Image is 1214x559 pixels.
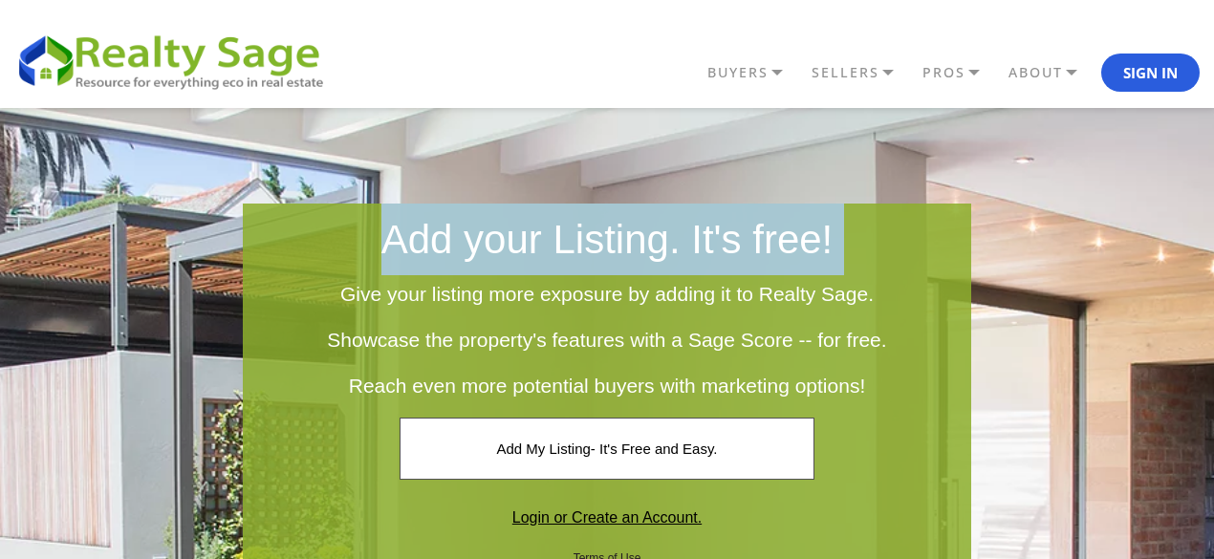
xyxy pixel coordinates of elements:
img: REALTY SAGE [14,29,339,92]
a: SELLERS [807,56,918,89]
a: Login or Create an Account. [417,487,797,548]
a: PROS [918,56,1004,89]
a: BUYERS [703,56,807,89]
p: Give your listing more exposure by adding it to Realty Sage. [276,285,938,323]
p: Reach even more potential buyers with marketing options! [276,376,938,396]
a: Add My Listing- It's Free and Easy. [400,418,813,480]
a: ABOUT [1004,56,1101,89]
button: Sign In [1101,54,1200,92]
p: Add your Listing. It's free! [276,204,938,275]
p: Showcase the property's features with a Sage Score -- for free. [276,331,938,369]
